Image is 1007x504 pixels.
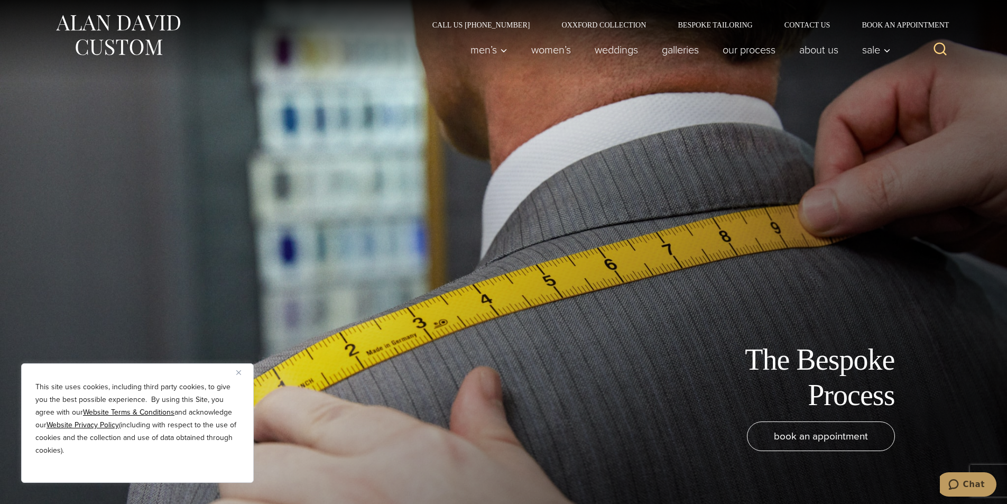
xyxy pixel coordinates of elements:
[583,39,650,60] a: weddings
[236,370,241,375] img: Close
[546,21,662,29] a: Oxxford Collection
[650,39,710,60] a: Galleries
[747,421,895,451] a: book an appointment
[458,39,896,60] nav: Primary Navigation
[850,39,896,60] button: Sale sub menu toggle
[417,21,546,29] a: Call Us [PHONE_NUMBER]
[662,21,768,29] a: Bespoke Tailoring
[236,366,249,379] button: Close
[710,39,787,60] a: Our Process
[846,21,953,29] a: Book an Appointment
[54,12,181,59] img: Alan David Custom
[928,37,953,62] button: View Search Form
[774,428,868,444] span: book an appointment
[519,39,583,60] a: Women’s
[47,419,119,430] a: Website Privacy Policy
[35,381,239,457] p: This site uses cookies, including third party cookies, to give you the best possible experience. ...
[769,21,846,29] a: Contact Us
[83,407,174,418] a: Website Terms & Conditions
[417,21,953,29] nav: Secondary Navigation
[787,39,850,60] a: About Us
[458,39,519,60] button: Child menu of Men’s
[657,342,895,413] h1: The Bespoke Process
[940,472,996,499] iframe: Opens a widget where you can chat to one of our agents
